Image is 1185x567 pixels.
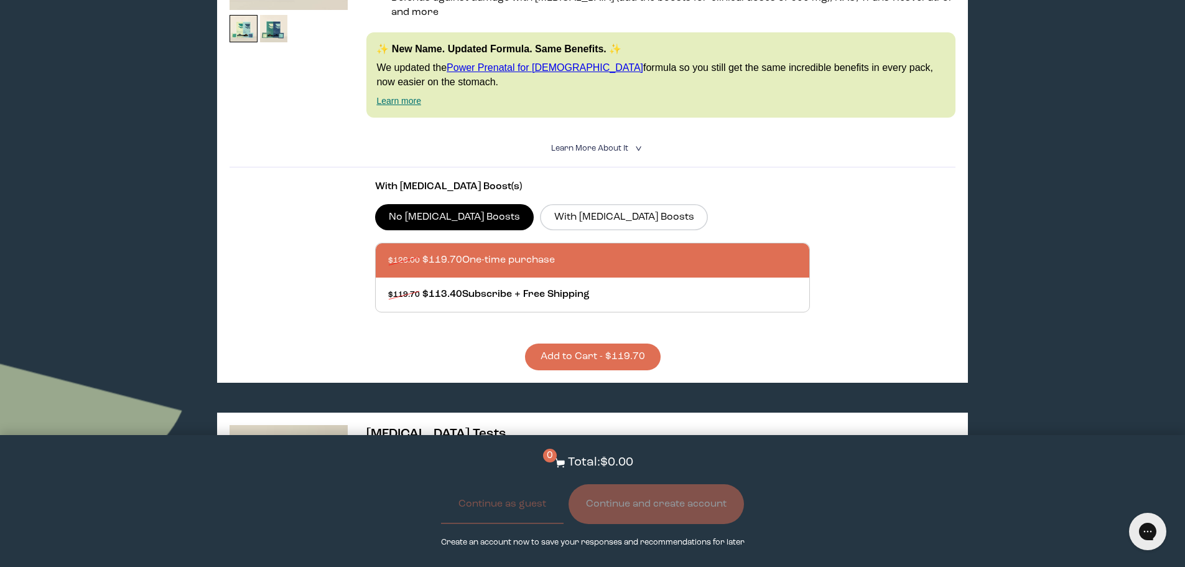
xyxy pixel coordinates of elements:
[447,62,643,73] a: Power Prenatal for [DEMOGRAPHIC_DATA]
[441,484,564,524] button: Continue as guest
[568,454,633,472] p: Total: $0.00
[376,96,421,106] a: Learn more
[551,144,628,152] span: Learn More About it
[569,484,744,524] button: Continue and create account
[376,44,621,54] strong: ✨ New Name. Updated Formula. Same Benefits. ✨
[230,15,258,43] img: thumbnail image
[1123,508,1173,555] iframe: Gorgias live chat messenger
[375,180,811,194] p: With [MEDICAL_DATA] Boost(s)
[260,15,288,43] img: thumbnail image
[551,143,634,154] summary: Learn More About it <
[525,344,661,370] button: Add to Cart - $119.70
[230,425,348,543] img: thumbnail image
[631,145,643,152] i: <
[441,537,745,548] p: Create an account now to save your responses and recommendations for later
[543,449,557,462] span: 0
[376,61,945,89] p: We updated the formula so you still get the same incredible benefits in every pack, now easier on...
[366,428,506,441] span: [MEDICAL_DATA] Tests
[540,204,708,230] label: With [MEDICAL_DATA] Boosts
[375,204,534,230] label: No [MEDICAL_DATA] Boosts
